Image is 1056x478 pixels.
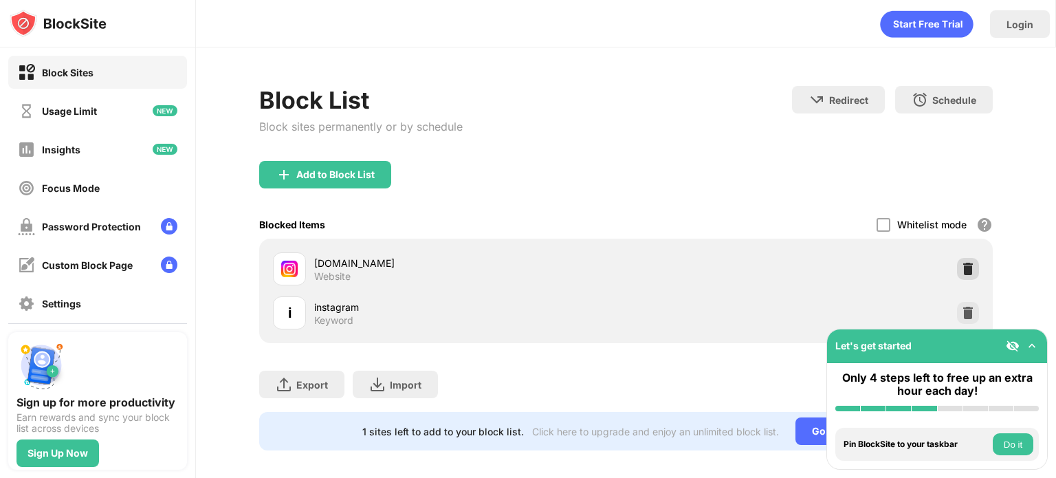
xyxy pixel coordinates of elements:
img: lock-menu.svg [161,218,177,235]
div: Whitelist mode [897,219,967,230]
div: Usage Limit [42,105,97,117]
div: animation [880,10,973,38]
div: Schedule [932,94,976,106]
div: Earn rewards and sync your block list across devices [16,412,179,434]
div: Block Sites [42,67,93,78]
img: time-usage-off.svg [18,102,35,120]
div: i [288,303,291,323]
img: new-icon.svg [153,144,177,155]
img: new-icon.svg [153,105,177,116]
div: Block List [259,86,463,114]
div: Password Protection [42,221,141,232]
div: Import [390,379,421,391]
div: Go Unlimited [795,417,890,445]
div: [DOMAIN_NAME] [314,256,626,270]
img: focus-off.svg [18,180,35,197]
img: eye-not-visible.svg [1006,339,1020,353]
div: Settings [42,298,81,309]
img: settings-off.svg [18,295,35,312]
div: Redirect [829,94,868,106]
div: Click here to upgrade and enjoy an unlimited block list. [532,426,779,437]
div: 1 sites left to add to your block list. [362,426,524,437]
div: instagram [314,300,626,314]
div: Block sites permanently or by schedule [259,120,463,133]
div: Pin BlockSite to your taskbar [844,439,989,449]
img: customize-block-page-off.svg [18,257,35,274]
img: logo-blocksite.svg [10,10,107,37]
div: Only 4 steps left to free up an extra hour each day! [835,371,1039,398]
button: Do it [993,433,1033,455]
div: Let's get started [835,340,912,351]
div: Sign Up Now [27,448,88,459]
div: Sign up for more productivity [16,395,179,409]
div: Focus Mode [42,182,100,194]
div: Add to Block List [296,169,375,180]
img: password-protection-off.svg [18,218,35,235]
img: lock-menu.svg [161,257,177,273]
div: Insights [42,144,80,155]
img: omni-setup-toggle.svg [1025,339,1039,353]
div: Keyword [314,314,353,327]
img: block-on.svg [18,64,35,81]
div: Export [296,379,328,391]
img: push-signup.svg [16,340,66,390]
div: Website [314,270,351,283]
img: favicons [281,261,298,277]
div: Blocked Items [259,219,325,230]
div: Login [1006,19,1033,30]
img: insights-off.svg [18,141,35,158]
div: Custom Block Page [42,259,133,271]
